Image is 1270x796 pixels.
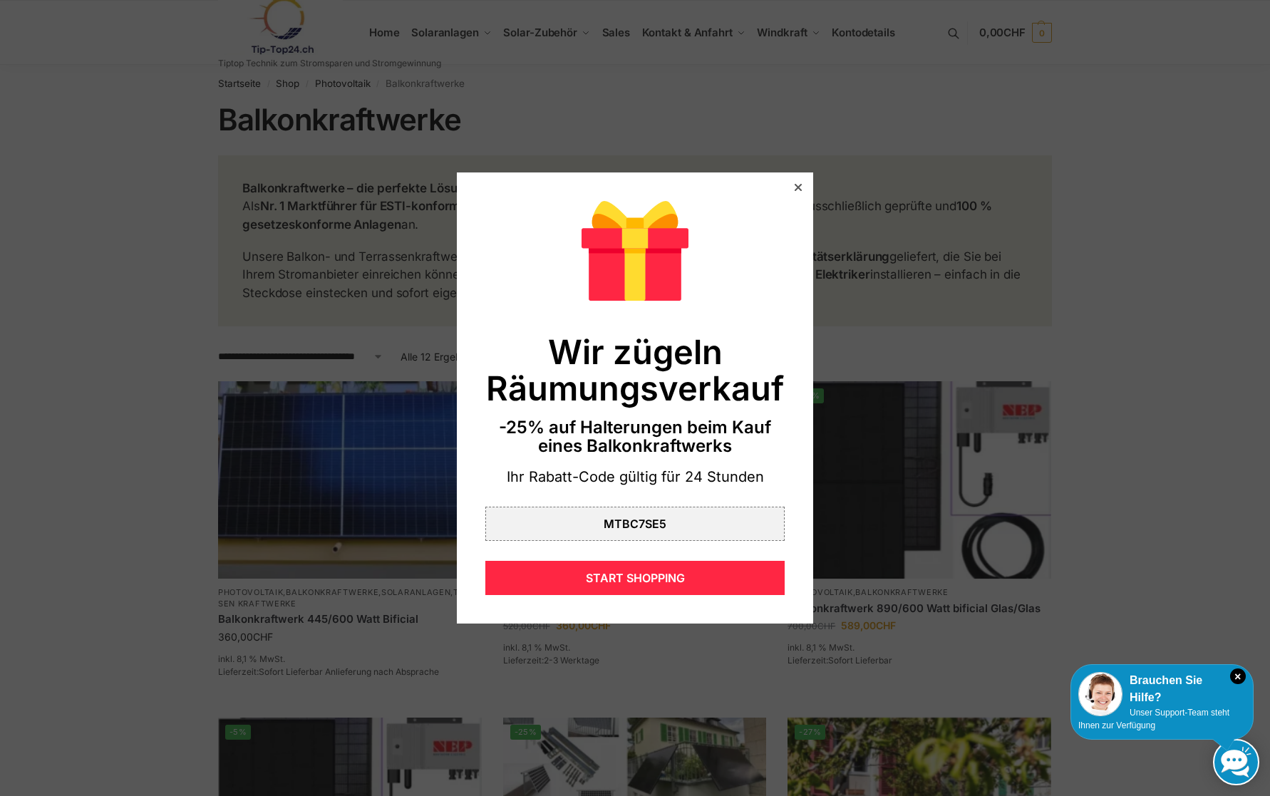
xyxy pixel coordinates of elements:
[1230,668,1246,684] i: Schließen
[1078,708,1229,730] span: Unser Support-Team steht Ihnen zur Verfügung
[1078,672,1246,706] div: Brauchen Sie Hilfe?
[1078,672,1122,716] img: Customer service
[485,561,785,595] div: START SHOPPING
[485,418,785,456] div: -25% auf Halterungen beim Kauf eines Balkonkraftwerks
[485,507,785,541] div: MTBC7SE5
[485,334,785,407] div: Wir zügeln Räumungsverkauf
[485,467,785,487] div: Ihr Rabatt-Code gültig für 24 Stunden
[604,518,666,529] div: MTBC7SE5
